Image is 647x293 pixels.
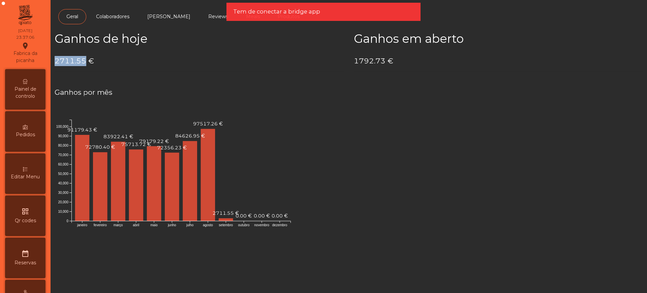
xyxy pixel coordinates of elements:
[272,223,287,227] text: dezembro
[236,213,252,219] text: 0.00 €
[7,86,44,100] span: Painel de controlo
[167,223,176,227] text: junho
[21,207,29,215] i: qr_code
[58,163,68,166] text: 60,000
[67,127,97,133] text: 91179.43 €
[150,223,158,227] text: maio
[58,200,68,204] text: 20,000
[16,34,34,40] div: 23:37:06
[219,223,233,227] text: setembro
[94,223,107,227] text: fevereiro
[21,42,29,50] i: location_on
[193,121,223,127] text: 97517.26 €
[133,223,139,227] text: abril
[55,87,643,97] h4: Ganhos por mês
[175,133,205,139] text: 84626.95 €
[58,172,68,176] text: 50,000
[254,223,270,227] text: novembro
[16,131,35,138] span: Pedidos
[88,9,137,24] a: Colaboradores
[114,223,123,227] text: março
[58,144,68,147] text: 80,000
[58,191,68,195] text: 30,000
[56,125,69,128] text: 100,000
[18,28,32,34] div: [DATE]
[55,32,344,46] h2: Ganhos de hoje
[66,219,68,223] text: 0
[5,42,45,64] div: Fabrica da picanha
[77,223,87,227] text: janeiro
[58,153,68,157] text: 70,000
[139,138,169,144] text: 79179.22 €
[103,134,133,140] text: 83922.41 €
[213,210,239,216] text: 2711.55 €
[354,56,643,66] h4: 1792.73 €
[186,223,194,227] text: julho
[58,210,68,213] text: 10,000
[58,134,68,138] text: 90,000
[354,32,643,46] h2: Ganhos em aberto
[139,9,198,24] a: [PERSON_NAME]
[17,3,33,27] img: qpiato
[14,259,36,266] span: Reservas
[238,223,250,227] text: outubro
[200,9,236,24] a: Reviews
[254,213,270,219] text: 0.00 €
[58,9,86,24] a: Geral
[15,217,36,224] span: Qr codes
[85,144,115,150] text: 72780.40 €
[272,213,288,219] text: 0.00 €
[203,223,213,227] text: agosto
[21,250,29,258] i: date_range
[233,7,320,16] span: Tem de conectar a bridge app
[58,181,68,185] text: 40,000
[11,173,40,180] span: Editar Menu
[55,56,344,66] h4: 2711.55 €
[121,141,151,147] text: 75713.72 €
[157,145,187,151] text: 72356.23 €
